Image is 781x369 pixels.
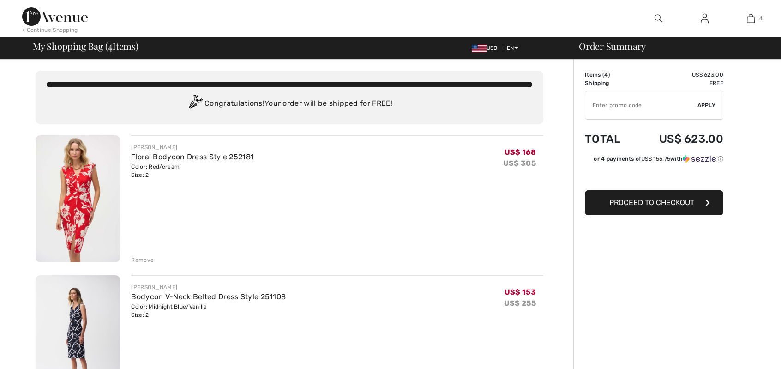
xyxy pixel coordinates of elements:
[585,123,634,155] td: Total
[505,288,536,296] span: US$ 153
[33,42,138,51] span: My Shopping Bag ( Items)
[131,302,286,319] div: Color: Midnight Blue/Vanilla Size: 2
[604,72,608,78] span: 4
[609,198,694,207] span: Proceed to Checkout
[131,256,154,264] div: Remove
[683,155,716,163] img: Sezzle
[22,7,88,26] img: 1ère Avenue
[634,71,723,79] td: US$ 623.00
[131,292,286,301] a: Bodycon V-Neck Belted Dress Style 251108
[131,152,254,161] a: Floral Bodycon Dress Style 252181
[131,163,254,179] div: Color: Red/cream Size: 2
[131,143,254,151] div: [PERSON_NAME]
[728,13,773,24] a: 4
[585,155,723,166] div: or 4 payments ofUS$ 155.75withSezzle Click to learn more about Sezzle
[634,123,723,155] td: US$ 623.00
[108,39,113,51] span: 4
[585,71,634,79] td: Items ( )
[594,155,723,163] div: or 4 payments of with
[585,91,697,119] input: Promo code
[759,14,763,23] span: 4
[693,13,716,24] a: Sign In
[36,135,120,262] img: Floral Bodycon Dress Style 252181
[504,299,536,308] s: US$ 255
[701,13,709,24] img: My Info
[186,95,204,113] img: Congratulation2.svg
[747,13,755,24] img: My Bag
[585,166,723,187] iframe: PayPal-paypal
[505,148,536,157] span: US$ 168
[697,101,716,109] span: Apply
[585,79,634,87] td: Shipping
[22,26,78,34] div: < Continue Shopping
[47,95,532,113] div: Congratulations! Your order will be shipped for FREE!
[655,13,662,24] img: search the website
[507,45,518,51] span: EN
[472,45,501,51] span: USD
[722,341,772,364] iframe: Opens a widget where you can find more information
[585,190,723,215] button: Proceed to Checkout
[634,79,723,87] td: Free
[472,45,487,52] img: US Dollar
[641,156,670,162] span: US$ 155.75
[568,42,775,51] div: Order Summary
[503,159,536,168] s: US$ 305
[131,283,286,291] div: [PERSON_NAME]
